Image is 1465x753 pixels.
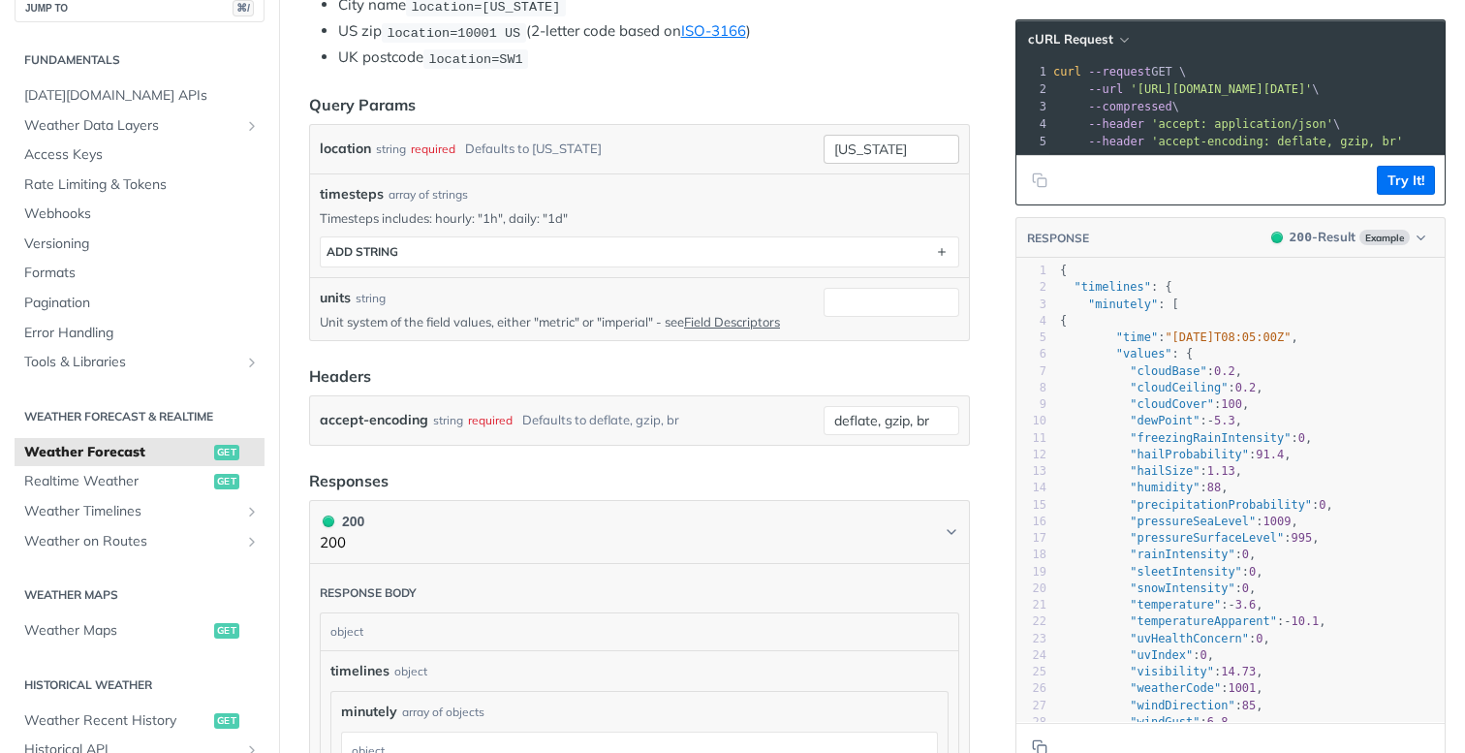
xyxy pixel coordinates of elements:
span: : , [1060,515,1298,528]
a: ISO-3166 [681,21,746,40]
span: "dewPoint" [1130,414,1200,427]
div: 2 [1016,80,1049,98]
span: 995 [1291,531,1312,545]
a: Realtime Weatherget [15,467,265,496]
div: 5 [1016,329,1046,346]
span: - [1284,614,1291,628]
div: 3 [1016,98,1049,115]
span: "values" [1116,347,1172,361]
span: : , [1060,632,1270,645]
span: location=10001 US [387,25,520,40]
span: Versioning [24,235,260,254]
span: "cloudCeiling" [1130,381,1228,394]
label: accept-encoding [320,406,428,434]
span: --header [1088,135,1144,148]
a: Error Handling [15,319,265,348]
span: timelines [330,661,390,681]
div: Defaults to [US_STATE] [465,135,602,163]
span: "cloudBase" [1130,364,1206,378]
a: Weather on RoutesShow subpages for Weather on Routes [15,527,265,556]
button: Show subpages for Weather Timelines [244,504,260,519]
a: Access Keys [15,141,265,170]
span: - [1228,598,1234,612]
h2: Historical Weather [15,676,265,694]
span: 'accept-encoding: deflate, gzip, br' [1151,135,1403,148]
span: get [214,713,239,729]
span: GET \ [1053,65,1186,78]
span: "minutely" [1088,298,1158,311]
span: Rate Limiting & Tokens [24,175,260,195]
div: 15 [1016,497,1046,514]
div: array of objects [402,704,484,721]
div: string [433,406,463,434]
span: "humidity" [1130,481,1200,494]
span: 0 [1249,565,1256,579]
a: Rate Limiting & Tokens [15,171,265,200]
div: ADD string [327,244,398,259]
div: - Result [1290,228,1356,247]
span: "[DATE]T08:05:00Z" [1165,330,1291,344]
div: 7 [1016,363,1046,380]
span: Example [1359,230,1410,245]
span: 0 [1200,648,1207,662]
span: { [1060,314,1067,328]
span: "visibility" [1130,665,1214,678]
span: : , [1060,364,1242,378]
span: : , [1060,330,1298,344]
span: 6.8 [1207,715,1229,729]
span: "precipitationProbability" [1130,498,1312,512]
span: "pressureSurfaceLevel" [1130,531,1284,545]
a: Weather Mapsget [15,616,265,645]
div: 11 [1016,430,1046,447]
span: 1009 [1263,515,1292,528]
span: get [214,623,239,639]
span: Realtime Weather [24,472,209,491]
span: 0.2 [1235,381,1257,394]
label: location [320,135,371,163]
h2: Fundamentals [15,51,265,69]
div: 20 [1016,580,1046,597]
span: get [214,445,239,460]
div: 16 [1016,514,1046,530]
a: Weather TimelinesShow subpages for Weather Timelines [15,497,265,526]
span: : , [1060,481,1229,494]
div: string [356,290,386,307]
a: Versioning [15,230,265,259]
span: "time" [1116,330,1158,344]
span: "pressureSeaLevel" [1130,515,1256,528]
button: Copy to clipboard [1026,166,1053,195]
div: 14 [1016,480,1046,496]
span: Tools & Libraries [24,353,239,372]
p: Unit system of the field values, either "metric" or "imperial" - see [320,313,816,330]
span: 14.73 [1221,665,1256,678]
div: Response body [320,585,417,601]
div: 23 [1016,631,1046,647]
div: 17 [1016,530,1046,547]
li: UK postcode [338,47,970,69]
span: '[URL][DOMAIN_NAME][DATE]' [1130,82,1312,96]
a: Tools & LibrariesShow subpages for Tools & Libraries [15,348,265,377]
span: --request [1088,65,1151,78]
span: : , [1060,699,1263,712]
div: Responses [309,469,389,492]
span: "hailSize" [1130,464,1200,478]
span: 0.2 [1214,364,1235,378]
span: "timelines" [1074,280,1150,294]
span: 100 [1221,397,1242,411]
span: : , [1060,464,1242,478]
span: Weather Maps [24,621,209,641]
div: 5 [1016,133,1049,150]
span: location=SW1 [428,51,522,66]
span: : , [1060,397,1249,411]
button: Try It! [1377,166,1435,195]
span: : , [1060,498,1333,512]
span: - [1207,414,1214,427]
span: timesteps [320,184,384,204]
div: Headers [309,364,371,388]
div: 6 [1016,346,1046,362]
span: : , [1060,381,1263,394]
span: 0 [1319,498,1325,512]
span: : { [1060,347,1193,361]
button: ADD string [321,237,958,267]
span: cURL Request [1028,31,1113,47]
